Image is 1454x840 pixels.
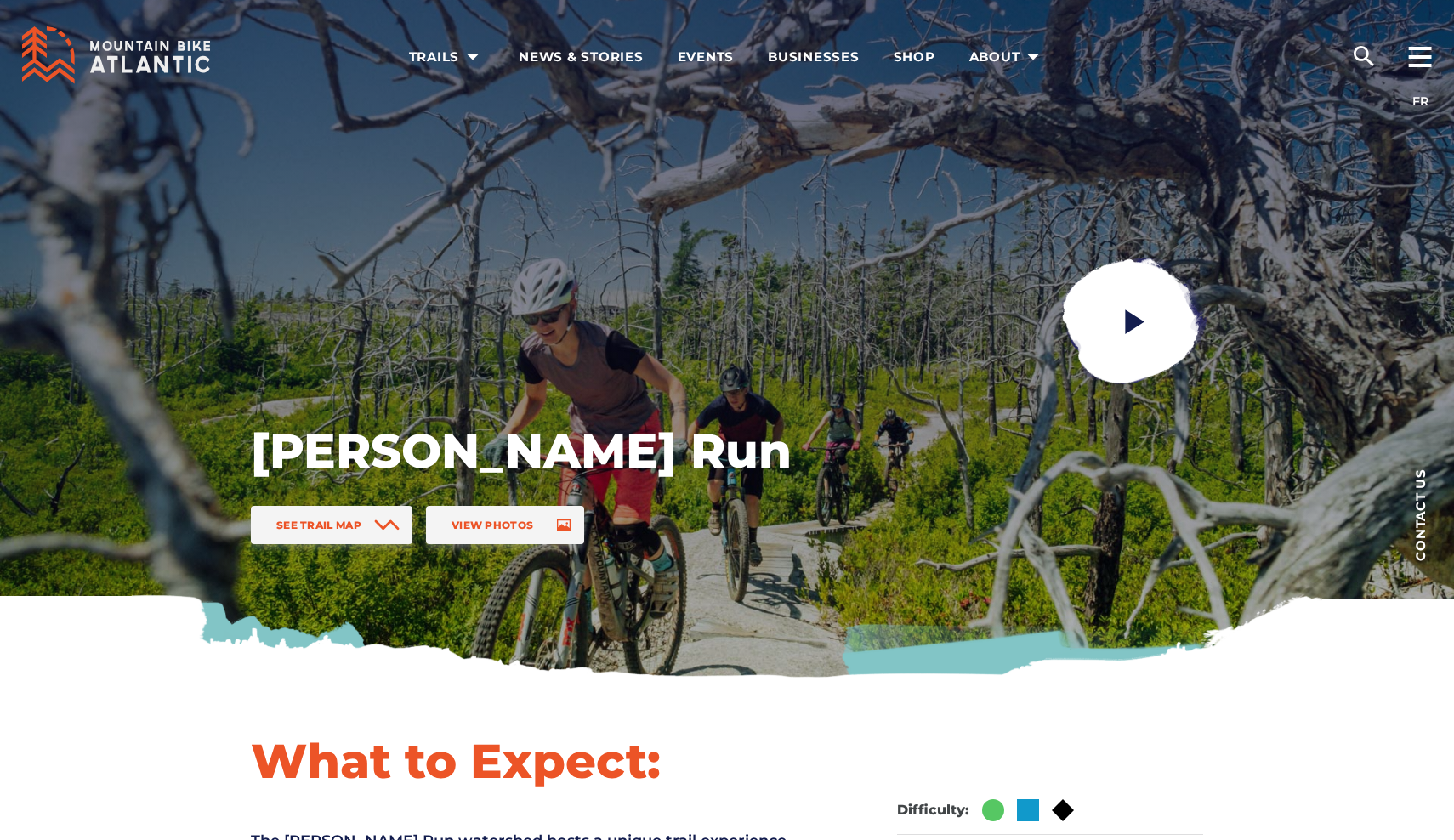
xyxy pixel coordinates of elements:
[251,731,804,791] h1: What to Expect:
[1017,799,1039,821] img: Blue Square
[1052,799,1074,821] img: Black Diamond
[409,48,486,65] span: Trails
[1412,94,1428,109] a: FR
[276,519,361,531] span: See Trail Map
[969,48,1046,65] span: About
[251,421,795,480] h1: [PERSON_NAME] Run
[1021,45,1045,69] ion-icon: arrow dropdown
[1120,306,1150,337] ion-icon: play
[1414,468,1427,561] span: Contact us
[426,506,584,544] a: View Photos
[519,48,644,65] span: News & Stories
[452,519,533,531] span: View Photos
[1350,43,1377,70] ion-icon: search
[1386,442,1454,587] a: Contact us
[251,506,412,544] a: See Trail Map
[894,48,935,65] span: Shop
[768,48,860,65] span: Businesses
[897,802,969,820] dt: Difficulty:
[678,48,735,65] span: Events
[982,799,1004,821] img: Green Circle
[461,45,485,69] ion-icon: arrow dropdown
